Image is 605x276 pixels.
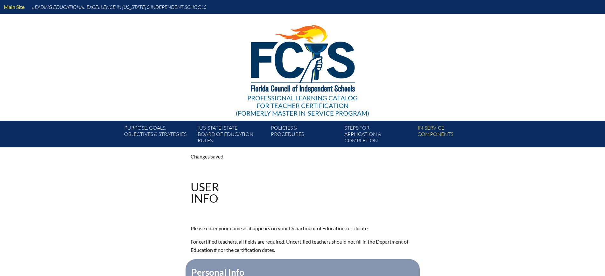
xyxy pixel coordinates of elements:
p: Please enter your name as it appears on your Department of Education certificate. [191,224,415,232]
a: Main Site [1,3,27,11]
a: Policies &Procedures [268,123,341,147]
img: FCISlogo221.eps [237,14,368,101]
a: In-servicecomponents [415,123,488,147]
p: Changes saved [191,152,415,161]
p: For certified teachers, all fields are required. Uncertified teachers should not fill in the Depa... [191,238,415,254]
a: [US_STATE] StateBoard of Education rules [195,123,268,147]
h1: User Info [191,181,219,204]
span: for Teacher Certification [257,102,348,109]
a: Steps forapplication & completion [342,123,415,147]
a: Purpose, goals,objectives & strategies [122,123,195,147]
div: Professional Learning Catalog (formerly Master In-service Program) [236,94,369,117]
a: Professional Learning Catalog for Teacher Certification(formerly Master In-service Program) [233,13,372,118]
